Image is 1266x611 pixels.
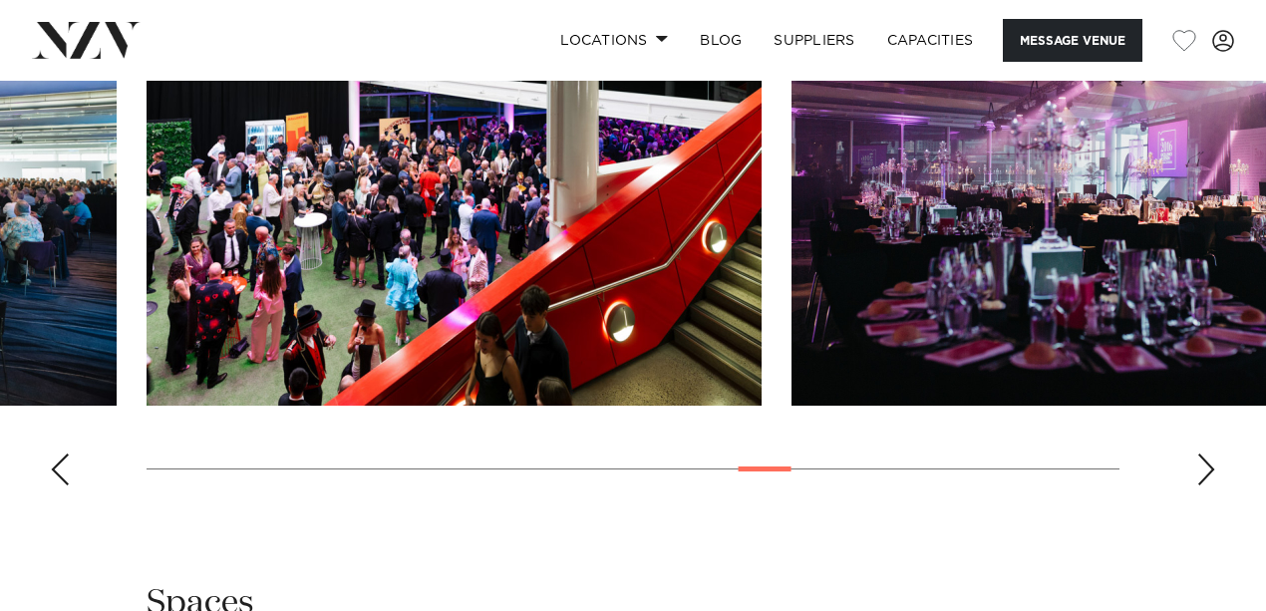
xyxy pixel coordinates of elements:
a: SUPPLIERS [758,19,870,62]
img: nzv-logo.png [32,22,141,58]
a: Locations [544,19,684,62]
a: Capacities [871,19,990,62]
a: BLOG [684,19,758,62]
button: Message Venue [1003,19,1142,62]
